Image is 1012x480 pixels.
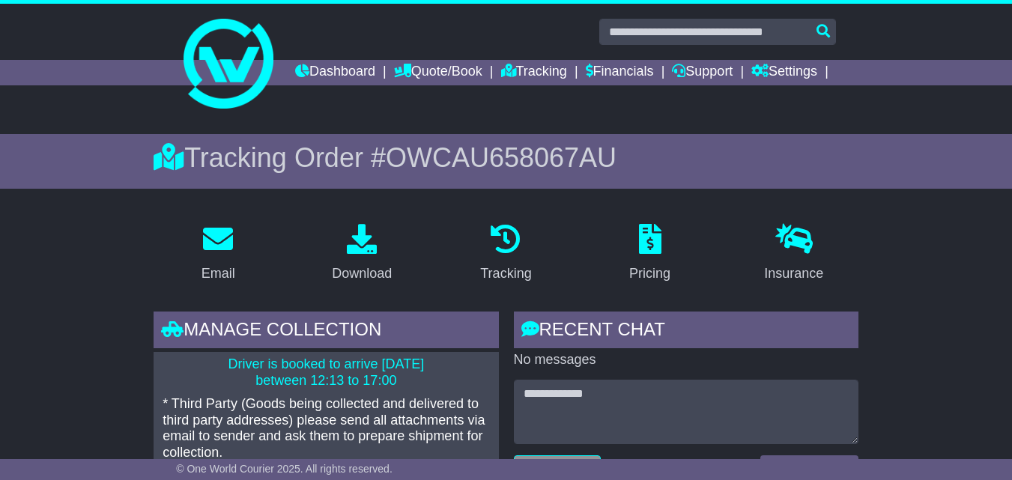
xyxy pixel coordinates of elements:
[163,356,489,389] p: Driver is booked to arrive [DATE] between 12:13 to 17:00
[672,60,733,85] a: Support
[394,60,482,85] a: Quote/Book
[514,312,858,352] div: RECENT CHAT
[754,219,833,289] a: Insurance
[332,264,392,284] div: Download
[163,396,489,461] p: * Third Party (Goods being collected and delivered to third party addresses) please send all atta...
[764,264,823,284] div: Insurance
[470,219,541,289] a: Tracking
[501,60,567,85] a: Tracking
[176,463,393,475] span: © One World Courier 2025. All rights reserved.
[202,264,235,284] div: Email
[295,60,375,85] a: Dashboard
[154,312,498,352] div: Manage collection
[386,142,616,173] span: OWCAU658067AU
[192,219,245,289] a: Email
[322,219,402,289] a: Download
[629,264,670,284] div: Pricing
[751,60,817,85] a: Settings
[586,60,654,85] a: Financials
[514,352,858,368] p: No messages
[619,219,680,289] a: Pricing
[154,142,858,174] div: Tracking Order #
[480,264,531,284] div: Tracking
